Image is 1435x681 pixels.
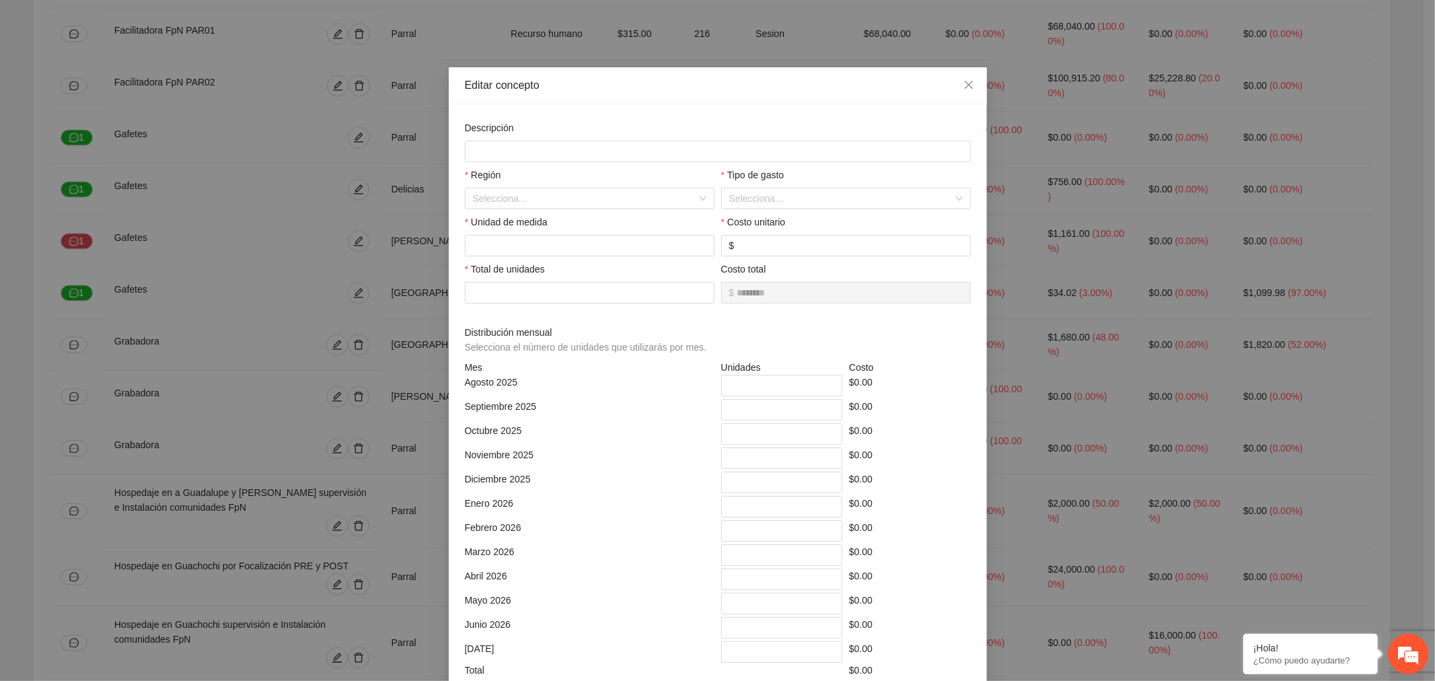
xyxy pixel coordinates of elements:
label: Unidad de medida [465,215,548,229]
div: Abril 2026 [462,566,718,593]
div: $0.00 [846,663,974,678]
div: $0.00 [846,421,974,447]
div: Septiembre 2025 [462,396,718,423]
label: Costo total [721,262,766,277]
div: Noviembre 2025 [462,445,718,472]
div: $0.00 [846,445,974,472]
div: $0.00 [846,566,974,593]
div: Marzo 2026 [462,542,718,569]
div: $0.00 [846,614,974,641]
div: Costo [846,360,974,375]
div: Junio 2026 [462,614,718,641]
label: Tipo de gasto [721,168,784,182]
div: Mayo 2026 [462,590,718,617]
div: $0.00 [846,639,974,666]
div: Total [462,663,718,678]
div: Minimizar ventana de chat en vivo [221,7,253,39]
div: $0.00 [846,517,974,544]
span: $ [729,285,735,300]
div: Mes [462,360,718,375]
span: Selecciona el número de unidades que utilizarás por mes. [465,342,707,353]
div: Chatee con nosotros ahora [70,69,226,86]
button: Close [951,67,987,104]
div: $0.00 [846,372,974,399]
div: Agosto 2025 [462,372,718,399]
div: Octubre 2025 [462,421,718,447]
div: $0.00 [846,469,974,496]
span: close [963,79,974,90]
div: $0.00 [846,590,974,617]
div: Febrero 2026 [462,517,718,544]
div: Diciembre 2025 [462,469,718,496]
span: $ [729,238,735,253]
div: $0.00 [846,542,974,569]
textarea: Escriba su mensaje y pulse “Intro” [7,367,256,415]
div: $0.00 [846,493,974,520]
span: Estamos en línea. [78,180,186,316]
div: Unidades [718,360,846,375]
div: $0.00 [846,396,974,423]
div: Enero 2026 [462,493,718,520]
span: Distribución mensual [465,325,712,355]
div: ¡Hola! [1253,643,1368,653]
div: Editar concepto [465,78,971,93]
div: [DATE] [462,639,718,666]
label: Costo unitario [721,215,786,229]
p: ¿Cómo puedo ayudarte? [1253,655,1368,666]
label: Descripción [465,120,514,135]
label: Región [465,168,501,182]
label: Total de unidades [465,262,545,277]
